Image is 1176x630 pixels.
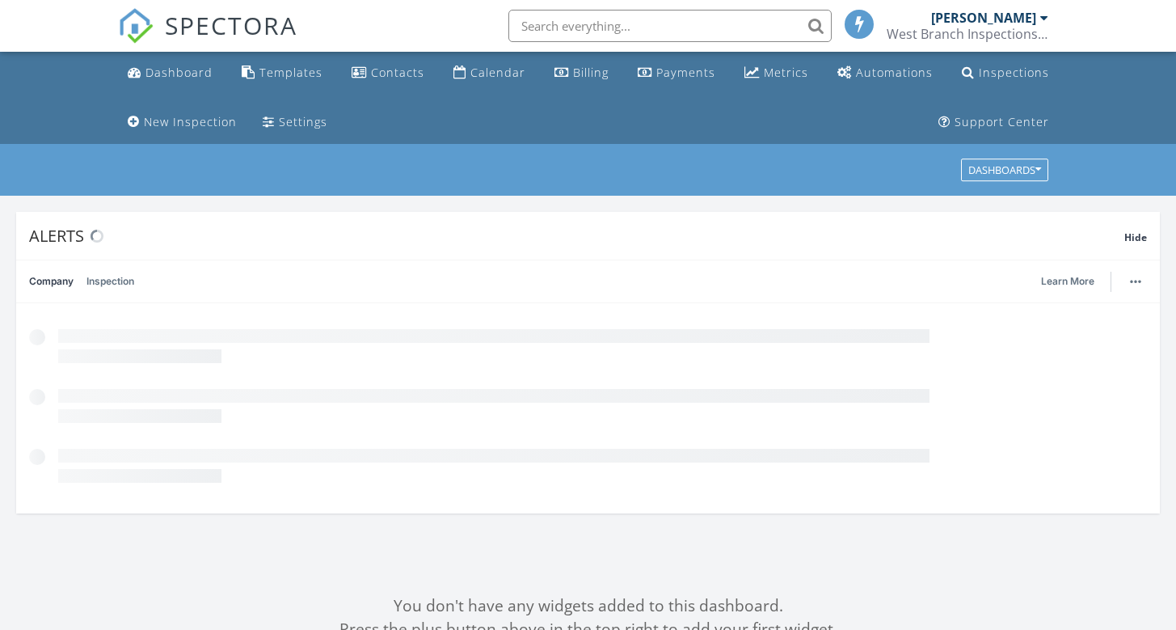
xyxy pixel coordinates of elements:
a: Settings [256,108,334,137]
a: Inspections [955,58,1056,88]
a: Inspection [86,260,134,302]
a: Templates [235,58,329,88]
img: The Best Home Inspection Software - Spectora [118,8,154,44]
div: Contacts [371,65,424,80]
img: ellipsis-632cfdd7c38ec3a7d453.svg [1130,280,1141,283]
input: Search everything... [508,10,832,42]
div: New Inspection [144,114,237,129]
a: Billing [548,58,615,88]
a: Metrics [738,58,815,88]
a: Calendar [447,58,532,88]
div: Alerts [29,225,1124,247]
span: SPECTORA [165,8,297,42]
a: New Inspection [121,108,243,137]
a: Payments [631,58,722,88]
div: Inspections [979,65,1049,80]
a: SPECTORA [118,22,297,56]
div: Settings [279,114,327,129]
a: Automations (Basic) [831,58,939,88]
div: Billing [573,65,609,80]
div: Automations [856,65,933,80]
div: Dashboards [968,165,1041,176]
a: Support Center [932,108,1056,137]
a: Contacts [345,58,431,88]
div: Calendar [470,65,525,80]
div: Payments [656,65,715,80]
a: Learn More [1041,273,1104,290]
span: Hide [1124,230,1147,244]
div: Dashboard [145,65,213,80]
div: You don't have any widgets added to this dashboard. [16,594,1160,618]
div: [PERSON_NAME] [931,10,1036,26]
a: Company [29,260,74,302]
div: Support Center [955,114,1049,129]
div: Templates [259,65,322,80]
a: Dashboard [121,58,219,88]
div: West Branch Inspections LLC [887,26,1048,42]
button: Dashboards [961,159,1048,182]
div: Metrics [764,65,808,80]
